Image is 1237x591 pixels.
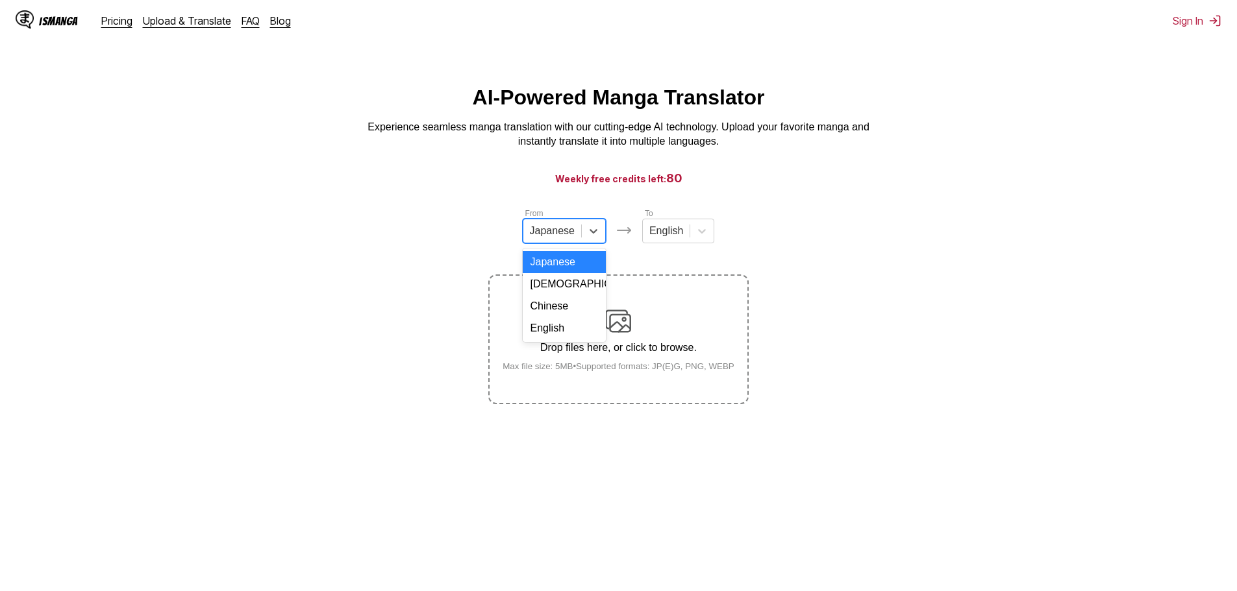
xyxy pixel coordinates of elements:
a: Pricing [101,14,132,27]
img: Languages icon [616,223,632,238]
label: From [525,209,544,218]
label: To [645,209,653,218]
a: Upload & Translate [143,14,231,27]
div: [DEMOGRAPHIC_DATA] [523,273,606,295]
h1: AI-Powered Manga Translator [473,86,765,110]
a: Blog [270,14,291,27]
img: IsManga Logo [16,10,34,29]
div: Japanese [523,251,606,273]
p: Drop files here, or click to browse. [492,342,745,354]
small: Max file size: 5MB • Supported formats: JP(E)G, PNG, WEBP [492,361,745,371]
a: IsManga LogoIsManga [16,10,101,31]
a: FAQ [242,14,260,27]
div: Chinese [523,295,606,317]
span: 80 [666,171,682,185]
button: Sign In [1173,14,1221,27]
div: English [523,317,606,339]
p: Experience seamless manga translation with our cutting-edge AI technology. Upload your favorite m... [359,120,879,149]
div: IsManga [39,15,78,27]
img: Sign out [1208,14,1221,27]
h3: Weekly free credits left: [31,170,1206,186]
